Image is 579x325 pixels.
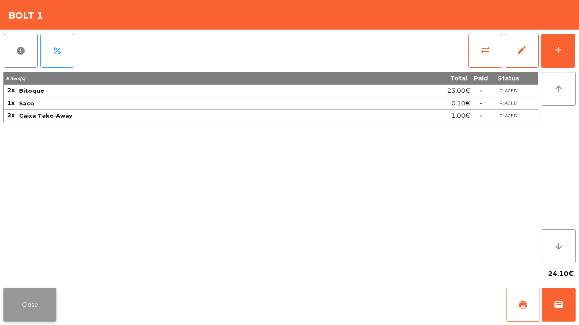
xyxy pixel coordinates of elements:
[447,85,470,96] span: 23.00€
[554,241,564,251] i: arrow_downward
[542,72,576,106] button: arrow_upward
[553,45,563,55] div: add
[518,300,528,310] span: print
[505,34,539,68] button: edit
[7,111,15,119] span: 2x
[40,34,74,68] button: percent
[4,34,38,68] button: report
[480,112,482,119] span: -
[542,288,576,322] button: wallet
[480,87,482,94] span: -
[554,84,564,94] i: arrow_upward
[19,100,34,107] span: Saco
[451,98,470,109] span: 0.10€
[19,112,72,119] span: Caixa Take-Away
[480,45,490,55] span: sync_alt
[517,45,527,55] span: edit
[7,86,15,94] span: 2x
[16,46,26,56] span: report
[548,267,574,280] span: 24.10€
[334,72,470,85] th: Total
[468,34,502,68] button: sync_alt
[52,46,62,56] span: percent
[8,9,43,22] h4: Bolt 1
[6,76,25,81] span: 5 item(s)
[542,229,576,263] button: arrow_downward
[3,288,56,322] button: Close
[480,99,482,107] span: -
[451,110,470,121] span: 1.00€
[541,34,575,68] button: add
[506,288,540,322] button: print
[491,85,525,97] td: PLACED
[7,99,15,107] span: 1x
[554,300,564,310] span: wallet
[491,110,525,122] td: PLACED
[470,72,491,85] th: Paid
[491,72,525,85] th: Status
[19,87,44,94] span: Bitoque
[491,97,525,110] td: PLACED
